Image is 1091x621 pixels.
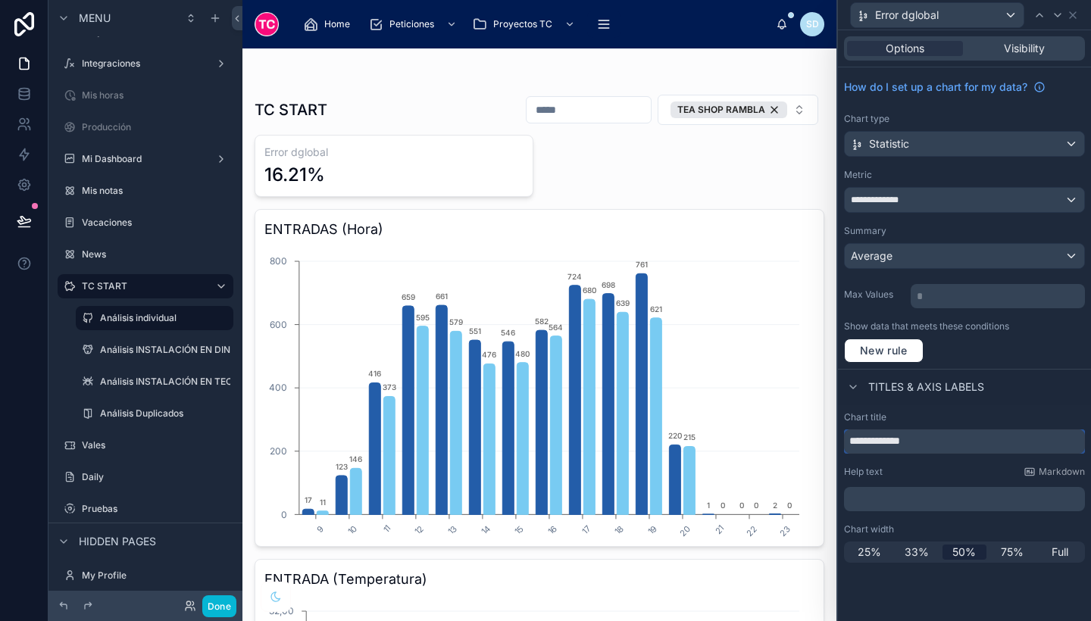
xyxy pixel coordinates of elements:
a: Análisis Duplicados [76,401,233,426]
label: Help text [844,466,883,478]
a: Daily [58,465,233,489]
span: SD [806,18,819,30]
a: Mi Dashboard [58,147,233,171]
div: scrollable content [911,281,1085,308]
span: 33% [905,545,929,560]
span: Peticiones [389,18,434,30]
button: Error dglobal [850,2,1024,28]
label: Daily [82,471,230,483]
a: Proyectos TC [467,11,583,38]
a: Peticiones [364,11,464,38]
a: Vacaciones [58,211,233,235]
a: Mis horas [58,83,233,108]
label: Mis horas [82,89,230,101]
span: Hidden pages [79,534,156,549]
span: Menu [79,11,111,26]
label: Summary [844,225,886,237]
a: TC START [58,274,233,298]
label: Análisis INSTALACIÓN EN DINTEL [100,344,247,356]
label: My Profile [82,570,230,582]
label: Pruebas [82,503,230,515]
a: Análisis INSTALACIÓN EN TECHO [76,370,233,394]
a: Markdown [1024,466,1085,478]
label: Vacaciones [82,217,230,229]
a: Análisis INSTALACIÓN EN DINTEL [76,338,233,362]
label: Metric [844,169,872,181]
label: Vales [82,439,230,451]
label: Integraciones [82,58,209,70]
label: Chart type [844,113,889,125]
a: How do I set up a chart for my data? [844,80,1046,95]
label: News [82,248,230,261]
button: Statistic [844,131,1085,157]
button: Average [844,243,1085,269]
label: Producción [82,121,230,133]
label: Chart title [844,411,886,423]
label: TC START [82,280,203,292]
span: 75% [1001,545,1024,560]
a: Pruebas [58,497,233,521]
button: New rule [844,339,924,363]
span: New rule [854,344,914,357]
label: Análisis INSTALACIÓN EN TECHO [100,376,246,388]
label: Mis notas [82,185,230,197]
div: scrollable content [291,8,776,41]
span: Titles & Axis labels [868,379,984,395]
span: Statistic [869,136,909,151]
a: My Profile [58,563,233,588]
a: Vales [58,433,233,457]
label: Mi Dashboard [82,153,209,165]
a: News [58,242,233,267]
label: Chart width [844,523,894,535]
span: Average [851,248,892,264]
label: Show data that meets these conditions [844,320,1009,332]
span: 25% [858,545,881,560]
a: Home [299,11,361,38]
a: Mis notas [58,179,233,203]
label: Análisis Duplicados [100,407,230,420]
button: Done [202,595,236,617]
img: App logo [255,12,279,36]
div: scrollable content [844,484,1085,511]
span: Home [324,18,350,30]
span: Markdown [1039,466,1085,478]
label: Max Values [844,289,905,301]
span: Proyectos TC [493,18,552,30]
a: Integraciones [58,51,233,76]
span: Error dglobal [875,8,939,23]
span: 50% [952,545,976,560]
span: Options [886,41,924,56]
label: Análisis individual [100,312,224,324]
span: How do I set up a chart for my data? [844,80,1027,95]
span: Visibility [1004,41,1045,56]
a: Análisis individual [76,306,233,330]
span: Full [1052,545,1068,560]
a: Producción [58,115,233,139]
